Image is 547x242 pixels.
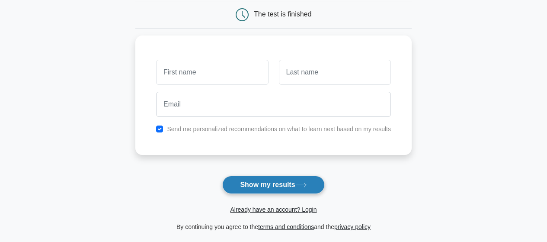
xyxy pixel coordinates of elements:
div: The test is finished [254,10,311,18]
a: Already have an account? Login [230,206,317,213]
input: First name [156,60,268,85]
input: Email [156,92,391,117]
button: Show my results [222,176,324,194]
a: privacy policy [334,223,371,230]
label: Send me personalized recommendations on what to learn next based on my results [167,126,391,132]
div: By continuing you agree to the and the [130,222,417,232]
a: terms and conditions [258,223,314,230]
input: Last name [279,60,391,85]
